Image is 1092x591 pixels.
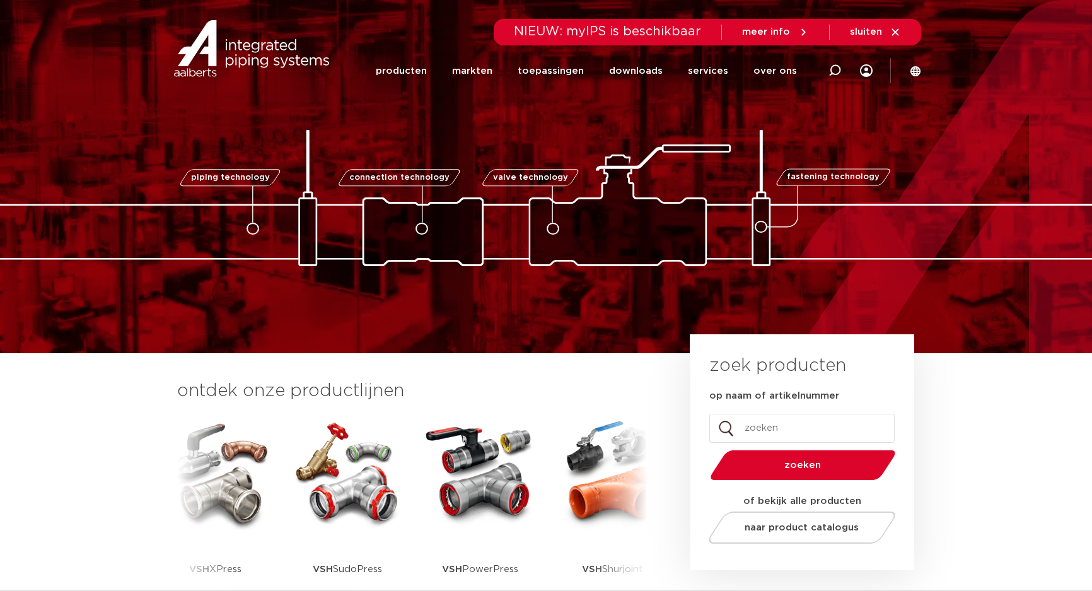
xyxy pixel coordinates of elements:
[709,353,846,378] h3: zoek producten
[742,27,790,37] span: meer info
[492,173,567,182] span: valve technology
[189,565,209,574] strong: VSH
[582,565,602,574] strong: VSH
[850,27,882,37] span: sluiten
[743,496,861,506] strong: of bekijk alle producten
[514,25,701,38] span: NIEUW: myIPS is beschikbaar
[850,26,901,38] a: sluiten
[349,173,450,182] span: connection technology
[743,460,863,470] span: zoeken
[442,565,462,574] strong: VSH
[706,449,901,481] button: zoeken
[376,47,797,95] nav: Menu
[688,47,728,95] a: services
[745,523,859,532] span: naar product catalogus
[190,173,269,182] span: piping technology
[706,512,899,544] a: naar product catalogus
[518,47,584,95] a: toepassingen
[709,390,839,402] label: op naam of artikelnummer
[753,47,797,95] a: over ons
[452,47,492,95] a: markten
[609,47,663,95] a: downloads
[313,565,333,574] strong: VSH
[742,26,809,38] a: meer info
[787,173,880,182] span: fastening technology
[177,378,648,404] h3: ontdek onze productlijnen
[376,47,427,95] a: producten
[709,414,895,443] input: zoeken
